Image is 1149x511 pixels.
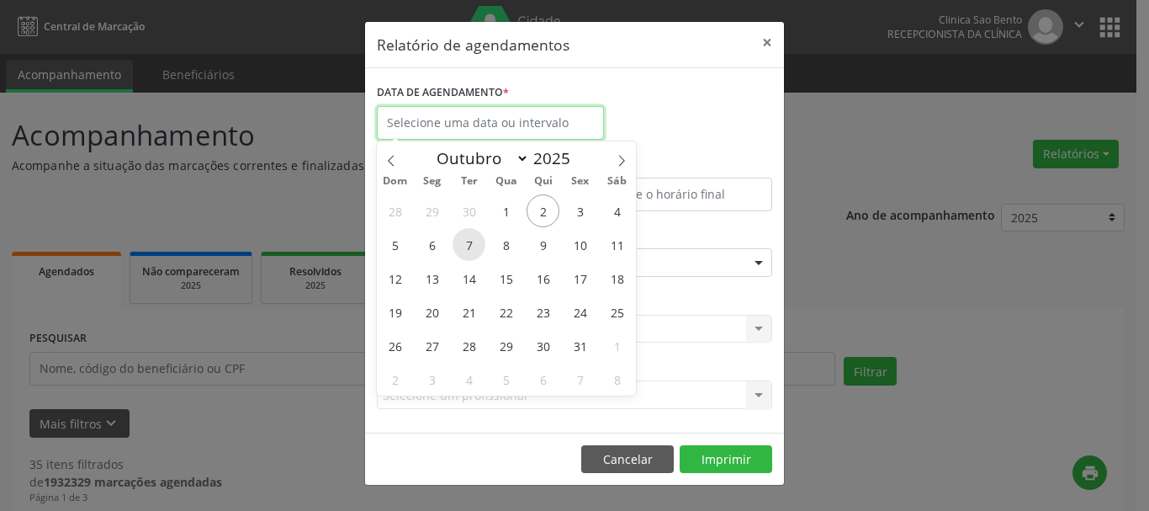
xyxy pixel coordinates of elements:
button: Imprimir [680,445,772,474]
span: Ter [451,176,488,187]
span: Novembro 1, 2025 [601,329,633,362]
span: Novembro 8, 2025 [601,363,633,396]
span: Outubro 26, 2025 [379,329,411,362]
span: Outubro 12, 2025 [379,262,411,295]
span: Setembro 28, 2025 [379,194,411,227]
span: Outubro 15, 2025 [490,262,522,295]
span: Novembro 3, 2025 [416,363,448,396]
span: Outubro 11, 2025 [601,228,633,261]
span: Outubro 10, 2025 [564,228,596,261]
span: Setembro 30, 2025 [453,194,485,227]
span: Setembro 29, 2025 [416,194,448,227]
span: Outubro 28, 2025 [453,329,485,362]
span: Outubro 7, 2025 [453,228,485,261]
span: Outubro 3, 2025 [564,194,596,227]
span: Novembro 6, 2025 [527,363,559,396]
span: Outubro 27, 2025 [416,329,448,362]
span: Qui [525,176,562,187]
span: Novembro 5, 2025 [490,363,522,396]
input: Year [529,147,585,169]
span: Outubro 8, 2025 [490,228,522,261]
span: Sex [562,176,599,187]
span: Outubro 16, 2025 [527,262,559,295]
span: Outubro 6, 2025 [416,228,448,261]
span: Outubro 1, 2025 [490,194,522,227]
span: Outubro 13, 2025 [416,262,448,295]
span: Outubro 4, 2025 [601,194,633,227]
span: Outubro 17, 2025 [564,262,596,295]
button: Cancelar [581,445,674,474]
span: Outubro 20, 2025 [416,295,448,328]
span: Outubro 23, 2025 [527,295,559,328]
span: Outubro 29, 2025 [490,329,522,362]
span: Dom [377,176,414,187]
span: Qua [488,176,525,187]
select: Month [428,146,529,170]
span: Outubro 18, 2025 [601,262,633,295]
span: Outubro 19, 2025 [379,295,411,328]
span: Outubro 24, 2025 [564,295,596,328]
span: Outubro 21, 2025 [453,295,485,328]
span: Outubro 30, 2025 [527,329,559,362]
span: Outubro 25, 2025 [601,295,633,328]
span: Novembro 7, 2025 [564,363,596,396]
h5: Relatório de agendamentos [377,34,569,56]
span: Outubro 9, 2025 [527,228,559,261]
span: Seg [414,176,451,187]
input: Selecione uma data ou intervalo [377,106,604,140]
span: Novembro 4, 2025 [453,363,485,396]
span: Outubro 14, 2025 [453,262,485,295]
span: Outubro 31, 2025 [564,329,596,362]
span: Outubro 5, 2025 [379,228,411,261]
input: Selecione o horário final [579,178,772,211]
button: Close [750,22,784,63]
span: Sáb [599,176,636,187]
span: Outubro 2, 2025 [527,194,559,227]
span: Novembro 2, 2025 [379,363,411,396]
span: Outubro 22, 2025 [490,295,522,328]
label: DATA DE AGENDAMENTO [377,80,509,106]
label: ATÉ [579,152,772,178]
